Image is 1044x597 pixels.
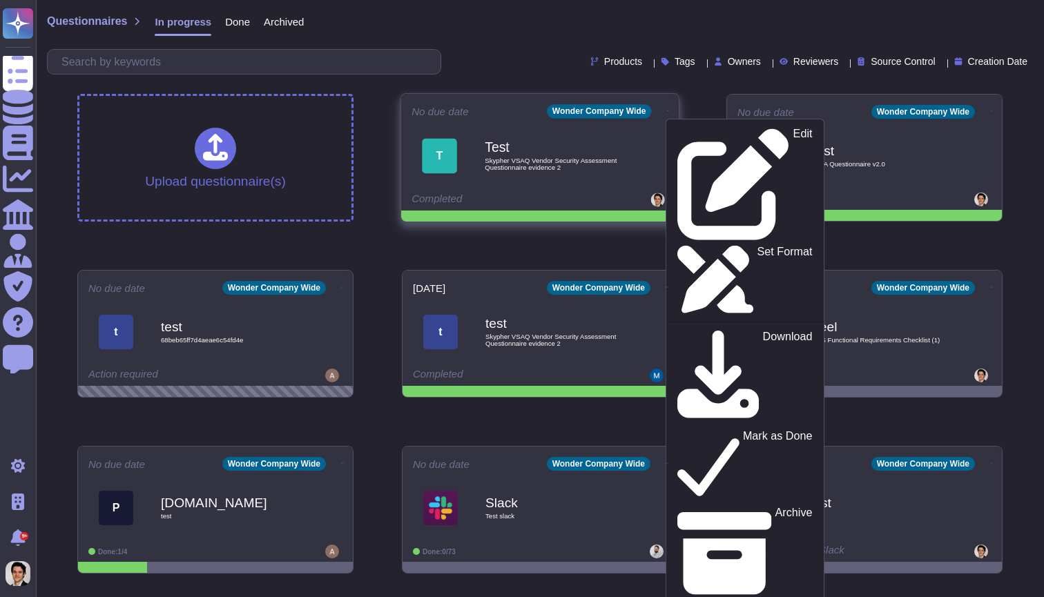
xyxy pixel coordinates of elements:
[88,459,145,469] span: No due date
[974,193,988,206] img: user
[547,104,652,118] div: Wonder Company Wide
[413,369,582,382] div: Completed
[161,513,299,520] span: test
[20,532,28,540] div: 9+
[485,157,624,170] span: Skypher VSAQ Vendor Security Assessment Questionnaire evidence 2
[88,283,145,293] span: No due date
[161,496,299,509] b: [DOMAIN_NAME]
[47,16,127,27] span: Questionnaires
[222,457,326,471] div: Wonder Company Wide
[264,17,304,27] span: Archived
[871,105,975,119] div: Wonder Company Wide
[793,57,838,66] span: Reviewers
[3,558,40,589] button: user
[6,561,30,586] img: user
[666,328,824,427] a: Download
[763,331,813,424] p: Download
[871,57,935,66] span: Source Control
[55,50,441,74] input: Search by keywords
[423,491,458,525] img: Logo
[810,337,948,344] span: HRIS Functional Requirements Checklist (1)
[99,491,133,525] div: P
[423,548,456,556] span: Done: 0/73
[728,57,761,66] span: Owners
[737,107,794,117] span: No due date
[485,496,623,509] b: Slack
[412,193,583,207] div: Completed
[155,17,211,27] span: In progress
[757,246,813,313] p: Set Format
[161,337,299,344] span: 68beb65ff7d4aeae6c54fd4e
[793,128,813,240] p: Edit
[412,106,469,117] span: No due date
[810,161,948,168] span: VSRA Questionnaire v2.0
[604,57,642,66] span: Products
[413,459,470,469] span: No due date
[413,283,445,293] span: [DATE]
[810,144,948,157] b: Test
[650,369,664,382] img: user
[547,281,650,295] div: Wonder Company Wide
[810,513,948,520] span: Test
[422,138,457,173] div: T
[974,545,988,558] img: user
[325,369,339,382] img: user
[650,545,664,558] img: user
[161,320,299,333] b: test
[225,17,250,27] span: Done
[810,496,948,509] b: test
[871,457,975,471] div: Wonder Company Wide
[99,315,133,349] div: t
[675,57,695,66] span: Tags
[325,545,339,558] img: user
[651,193,665,207] img: user
[666,125,824,243] a: Edit
[666,243,824,316] a: Set Format
[547,457,650,471] div: Wonder Company Wide
[88,369,258,382] div: Action required
[222,281,326,295] div: Wonder Company Wide
[968,57,1027,66] span: Creation Date
[974,369,988,382] img: user
[98,548,127,556] span: Done: 1/4
[485,141,624,154] b: Test
[871,281,975,295] div: Wonder Company Wide
[485,513,623,520] span: Test slack
[145,128,286,188] div: Upload questionnaire(s)
[666,427,824,504] a: Mark as Done
[485,317,623,330] b: test
[485,333,623,346] span: Skypher VSAQ Vendor Security Assessment Questionnaire evidence 2
[423,315,458,349] div: t
[810,320,948,333] b: Deel
[743,431,813,501] p: Mark as Done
